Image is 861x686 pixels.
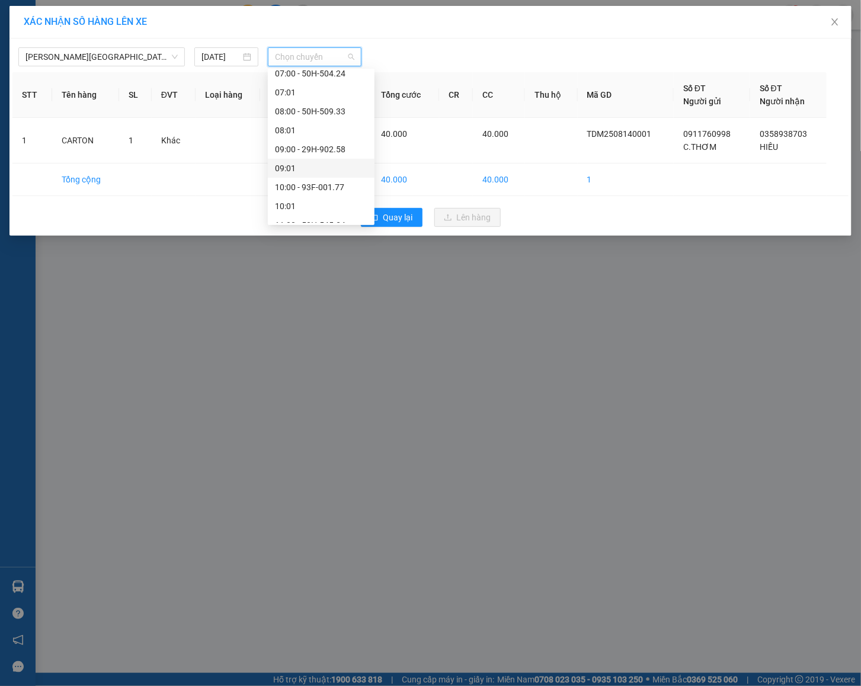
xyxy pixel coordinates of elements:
span: Người gửi [683,97,721,106]
span: Nhận: [92,11,121,24]
span: Gửi: [10,11,28,24]
th: Tên hàng [52,72,119,118]
div: HIẾU [92,39,173,53]
span: TDM2508140001 [587,129,652,139]
div: 09:00 - 29H-902.58 [275,143,367,156]
th: Ghi chú [260,72,315,118]
th: CC [473,72,525,118]
span: HIẾU [760,142,778,152]
th: SL [119,72,152,118]
div: 11:00 - 50H-545.34 [275,219,367,232]
th: Mã GD [578,72,674,118]
th: STT [12,72,52,118]
span: Hồ Chí Minh - Lộc Ninh [25,48,178,66]
div: VP Thủ Dầu Một [10,10,84,39]
span: 0911760998 [683,129,731,139]
th: Tổng cước [372,72,439,118]
div: 09:01 [275,162,367,175]
th: CR [439,72,473,118]
td: CARTON [52,118,119,164]
div: 08:01 [275,124,367,137]
span: 1 [129,136,133,145]
button: Close [818,6,852,39]
td: Tổng cộng [52,164,119,196]
span: CC : [91,79,107,92]
span: Chọn chuyến [275,48,354,66]
span: 0358938703 [760,129,807,139]
th: ĐVT [152,72,196,118]
span: Quay lại [383,211,413,224]
span: Số ĐT [683,84,706,93]
div: 40.000 [91,76,174,93]
div: VP Chơn Thành [92,10,173,39]
td: 40.000 [372,164,439,196]
span: Số ĐT [760,84,782,93]
td: 1 [578,164,674,196]
button: rollbackQuay lại [361,208,423,227]
td: 1 [12,118,52,164]
div: 10:01 [275,200,367,213]
div: 07:00 - 50H-504.24 [275,67,367,80]
div: 10:00 - 93F-001.77 [275,181,367,194]
button: uploadLên hàng [434,208,501,227]
div: 08:00 - 50H-509.33 [275,105,367,118]
span: close [830,17,840,27]
th: Thu hộ [525,72,578,118]
td: Khác [152,118,196,164]
span: 40.000 [381,129,407,139]
input: 14/08/2025 [201,50,241,63]
td: 40.000 [473,164,525,196]
span: C.THƠM [683,142,716,152]
div: C.THƠM [10,39,84,53]
span: XÁC NHẬN SỐ HÀNG LÊN XE [24,16,147,27]
th: Loại hàng [196,72,260,118]
span: Người nhận [760,97,805,106]
div: 07:01 [275,86,367,99]
span: 40.000 [482,129,508,139]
